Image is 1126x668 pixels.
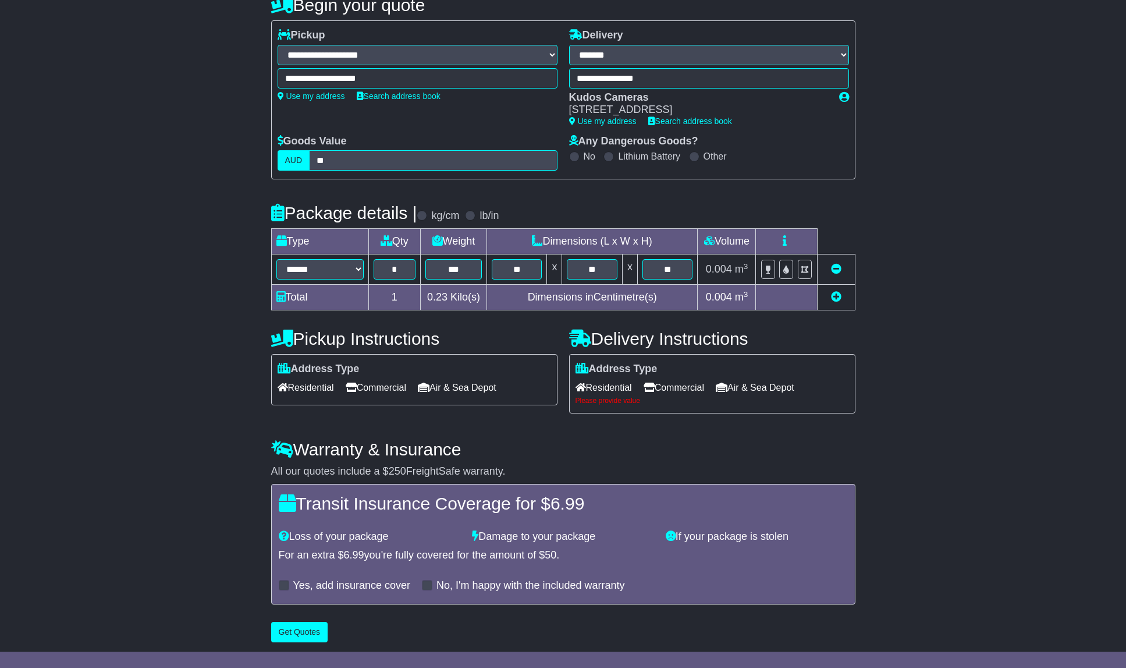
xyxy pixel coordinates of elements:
label: Any Dangerous Goods? [569,135,698,148]
div: For an extra $ you're fully covered for the amount of $ . [279,549,848,562]
span: 0.004 [706,291,732,303]
td: Dimensions (L x W x H) [486,229,698,255]
a: Use my address [278,91,345,101]
label: AUD [278,150,310,171]
div: Please provide value [576,397,849,405]
label: Goods Value [278,135,347,148]
span: Commercial [346,379,406,397]
div: All our quotes include a $ FreightSafe warranty. [271,465,855,478]
td: x [547,255,562,285]
label: kg/cm [431,210,459,222]
span: 0.23 [427,291,447,303]
label: No [584,151,595,162]
td: Total [271,285,368,310]
label: Address Type [576,363,658,376]
span: 50 [545,549,556,561]
div: [STREET_ADDRESS] [569,104,827,116]
td: Volume [698,229,756,255]
span: Air & Sea Depot [418,379,496,397]
label: Lithium Battery [618,151,680,162]
h4: Transit Insurance Coverage for $ [279,494,848,513]
a: Use my address [569,116,637,126]
span: Residential [278,379,334,397]
td: Dimensions in Centimetre(s) [486,285,698,310]
td: Kilo(s) [420,285,486,310]
h4: Package details | [271,203,417,222]
td: Weight [420,229,486,255]
span: 0.004 [706,263,732,275]
span: m [735,263,748,275]
div: Loss of your package [273,531,467,543]
label: Pickup [278,29,325,42]
a: Search address book [648,116,732,126]
span: 250 [389,465,406,477]
a: Remove this item [831,263,841,275]
div: Damage to your package [466,531,660,543]
label: Address Type [278,363,360,376]
td: x [622,255,637,285]
h4: Warranty & Insurance [271,440,855,459]
label: Delivery [569,29,623,42]
button: Get Quotes [271,622,328,642]
div: If your package is stolen [660,531,854,543]
span: 6.99 [550,494,584,513]
a: Add new item [831,291,841,303]
sup: 3 [744,290,748,299]
label: Other [704,151,727,162]
label: Yes, add insurance cover [293,579,410,592]
span: Residential [576,379,632,397]
label: lb/in [479,210,499,222]
a: Search address book [357,91,441,101]
td: Qty [368,229,420,255]
span: m [735,291,748,303]
span: Commercial [644,379,704,397]
div: Kudos Cameras [569,91,827,104]
span: 6.99 [344,549,364,561]
sup: 3 [744,262,748,271]
td: 1 [368,285,420,310]
span: Air & Sea Depot [716,379,794,397]
label: No, I'm happy with the included warranty [436,579,625,592]
h4: Delivery Instructions [569,329,855,348]
td: Type [271,229,368,255]
h4: Pickup Instructions [271,329,557,348]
